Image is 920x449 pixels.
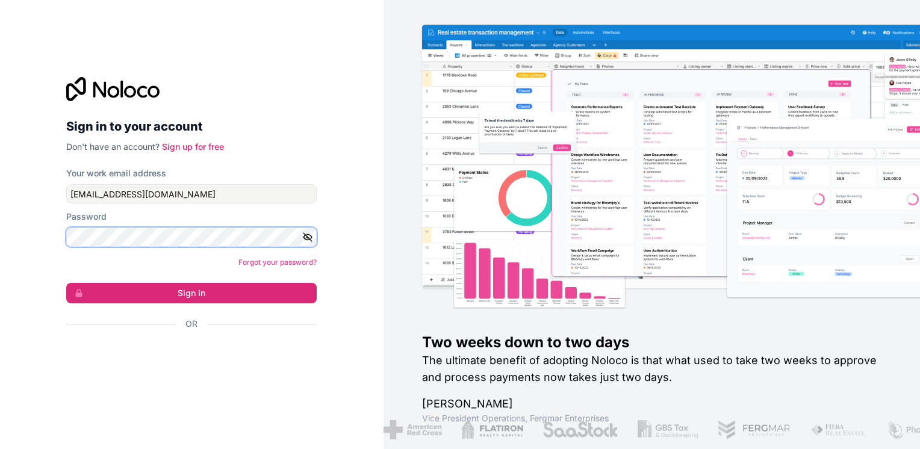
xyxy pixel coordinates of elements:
[66,211,107,223] label: Password
[66,167,166,179] label: Your work email address
[422,333,881,352] h1: Two weeks down to two days
[461,420,524,439] img: /assets/flatiron-C8eUkumj.png
[422,395,881,412] h1: [PERSON_NAME]
[185,318,197,330] span: Or
[66,283,317,303] button: Sign in
[810,420,867,439] img: /assets/fiera-fwj2N5v4.png
[384,420,442,439] img: /assets/american-red-cross-BAupjrZR.png
[718,420,791,439] img: /assets/fergmar-CudnrXN5.png
[66,184,317,203] input: Email address
[66,116,317,137] h2: Sign in to your account
[542,420,618,439] img: /assets/saastock-C6Zbiodz.png
[162,141,224,152] a: Sign up for free
[638,420,699,439] img: /assets/gbstax-C-GtDUiK.png
[66,228,317,247] input: Password
[60,343,313,370] iframe: Sign in with Google Button
[238,258,317,267] a: Forgot your password?
[422,352,881,386] h2: The ultimate benefit of adopting Noloco is that what used to take two weeks to approve and proces...
[66,141,160,152] span: Don't have an account?
[422,412,881,424] h1: Vice President Operations , Fergmar Enterprises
